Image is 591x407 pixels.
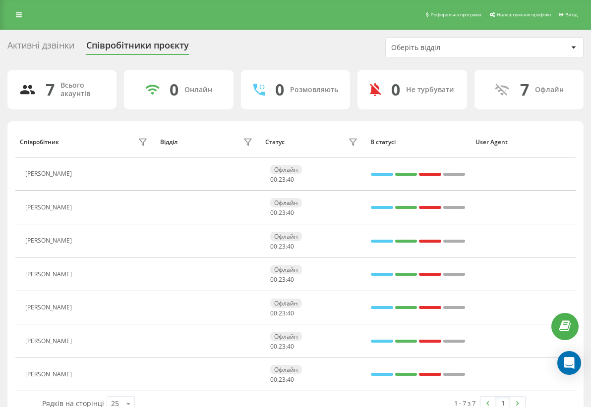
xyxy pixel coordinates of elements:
[270,343,294,350] div: : :
[160,139,177,146] div: Відділ
[270,332,302,341] div: Офлайн
[406,86,454,94] div: Не турбувати
[25,170,74,177] div: [PERSON_NAME]
[535,86,564,94] div: Офлайн
[270,276,294,283] div: : :
[270,299,302,308] div: Офлайн
[370,139,466,146] div: В статусі
[290,86,338,94] div: Розмовляють
[270,165,302,174] div: Офлайн
[497,12,551,17] span: Налаштування профілю
[287,242,294,251] span: 40
[270,176,294,183] div: : :
[287,208,294,217] span: 40
[270,375,277,384] span: 00
[279,208,286,217] span: 23
[270,198,302,207] div: Офлайн
[265,139,285,146] div: Статус
[287,375,294,384] span: 40
[430,12,481,17] span: Реферальна програма
[520,80,529,99] div: 7
[46,80,55,99] div: 7
[270,309,277,317] span: 00
[270,275,277,284] span: 00
[287,342,294,351] span: 40
[275,80,284,99] div: 0
[287,275,294,284] span: 40
[25,271,74,278] div: [PERSON_NAME]
[270,175,277,184] span: 00
[279,242,286,251] span: 23
[287,175,294,184] span: 40
[270,310,294,317] div: : :
[86,40,189,55] div: Співробітники проєкту
[279,275,286,284] span: 23
[25,237,74,244] div: [PERSON_NAME]
[270,208,277,217] span: 00
[391,80,400,99] div: 0
[270,232,302,241] div: Офлайн
[475,139,571,146] div: User Agent
[279,342,286,351] span: 23
[279,375,286,384] span: 23
[270,242,277,251] span: 00
[270,342,277,351] span: 00
[20,139,59,146] div: Співробітник
[391,44,510,52] div: Оберіть відділ
[60,81,105,98] div: Всього акаунтів
[279,309,286,317] span: 23
[7,40,74,55] div: Активні дзвінки
[170,80,178,99] div: 0
[287,309,294,317] span: 40
[184,86,212,94] div: Онлайн
[279,175,286,184] span: 23
[270,209,294,216] div: : :
[565,12,578,17] span: Вихід
[270,376,294,383] div: : :
[25,304,74,311] div: [PERSON_NAME]
[270,243,294,250] div: : :
[270,365,302,374] div: Офлайн
[25,338,74,345] div: [PERSON_NAME]
[270,265,302,274] div: Офлайн
[557,351,581,375] div: Open Intercom Messenger
[25,371,74,378] div: [PERSON_NAME]
[25,204,74,211] div: [PERSON_NAME]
